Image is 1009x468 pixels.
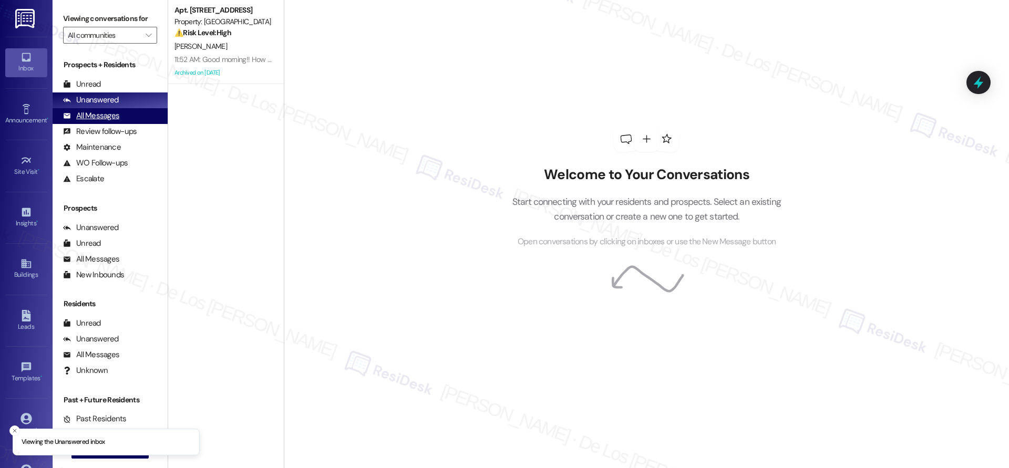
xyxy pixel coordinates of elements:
[53,298,168,309] div: Residents
[47,115,48,122] span: •
[63,110,119,121] div: All Messages
[63,79,101,90] div: Unread
[5,358,47,387] a: Templates •
[63,11,157,27] label: Viewing conversations for
[9,425,20,436] button: Close toast
[496,194,797,224] p: Start connecting with your residents and prospects. Select an existing conversation or create a n...
[174,55,361,64] div: 11:52 AM: Good morning!! How are you? Thank you very much
[174,28,231,37] strong: ⚠️ Risk Level: High
[5,255,47,283] a: Buildings
[5,203,47,232] a: Insights •
[63,318,101,329] div: Unread
[53,203,168,214] div: Prospects
[5,410,47,438] a: Account
[174,16,272,27] div: Property: [GEOGRAPHIC_DATA]
[36,218,38,225] span: •
[5,152,47,180] a: Site Visit •
[173,66,273,79] div: Archived on [DATE]
[63,269,124,280] div: New Inbounds
[174,41,227,51] span: [PERSON_NAME]
[63,126,137,137] div: Review follow-ups
[15,9,37,28] img: ResiDesk Logo
[5,307,47,335] a: Leads
[174,5,272,16] div: Apt. [STREET_ADDRESS]
[63,142,121,153] div: Maintenance
[53,394,168,405] div: Past + Future Residents
[53,59,168,70] div: Prospects + Residents
[63,334,119,345] div: Unanswered
[40,373,42,380] span: •
[63,238,101,249] div: Unread
[63,222,119,233] div: Unanswered
[63,349,119,360] div: All Messages
[496,167,797,183] h2: Welcome to Your Conversations
[63,173,104,184] div: Escalate
[146,31,151,39] i: 
[63,95,119,106] div: Unanswered
[63,158,128,169] div: WO Follow-ups
[518,235,776,248] span: Open conversations by clicking on inboxes or use the New Message button
[63,365,108,376] div: Unknown
[63,254,119,265] div: All Messages
[5,48,47,77] a: Inbox
[63,413,127,424] div: Past Residents
[22,438,105,447] p: Viewing the Unanswered inbox
[38,167,39,174] span: •
[68,27,140,44] input: All communities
